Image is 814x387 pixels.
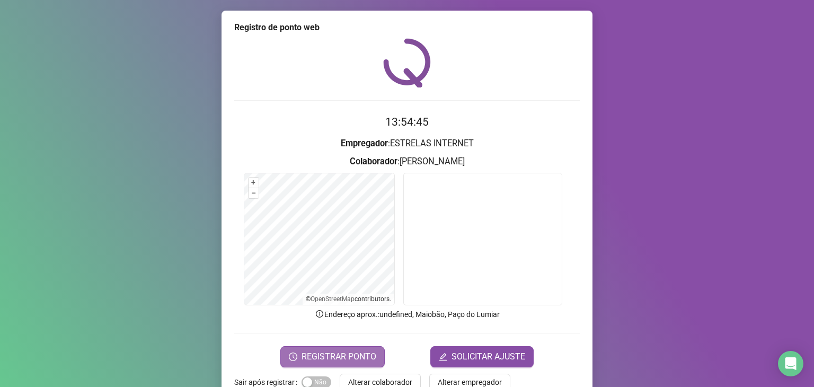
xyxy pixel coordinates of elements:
strong: Colaborador [350,156,397,166]
button: REGISTRAR PONTO [280,346,385,367]
span: clock-circle [289,353,297,361]
button: + [249,178,259,188]
li: © contributors. [306,295,391,303]
strong: Empregador [341,138,388,148]
span: info-circle [315,309,324,319]
button: – [249,188,259,198]
div: Open Intercom Messenger [778,351,803,376]
p: Endereço aprox. : undefined, Maiobão, Paço do Lumiar [234,309,580,320]
time: 13:54:45 [385,116,429,128]
a: OpenStreetMap [311,295,355,303]
span: edit [439,353,447,361]
button: editSOLICITAR AJUSTE [430,346,534,367]
div: Registro de ponto web [234,21,580,34]
h3: : ESTRELAS INTERNET [234,137,580,151]
img: QRPoint [383,38,431,87]
h3: : [PERSON_NAME] [234,155,580,169]
span: REGISTRAR PONTO [302,350,376,363]
span: SOLICITAR AJUSTE [452,350,525,363]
